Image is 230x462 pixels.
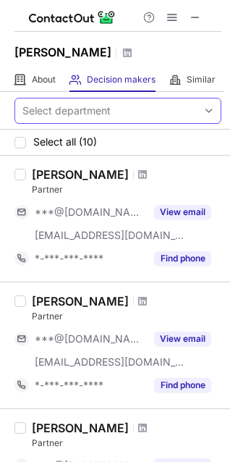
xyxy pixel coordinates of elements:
span: [EMAIL_ADDRESS][DOMAIN_NAME] [35,229,185,242]
div: Partner [32,437,221,450]
span: ***@[DOMAIN_NAME] [35,332,145,345]
img: ContactOut v5.3.10 [29,9,116,26]
span: Similar [187,74,216,85]
button: Reveal Button [154,251,211,266]
span: Decision makers [87,74,156,85]
div: [PERSON_NAME] [32,294,129,308]
div: Partner [32,310,221,323]
span: Select all (10) [33,136,97,148]
span: About [32,74,56,85]
div: [PERSON_NAME] [32,167,129,182]
button: Reveal Button [154,378,211,392]
div: [PERSON_NAME] [32,421,129,435]
div: Partner [32,183,221,196]
button: Reveal Button [154,332,211,346]
div: Select department [22,104,111,118]
span: [EMAIL_ADDRESS][DOMAIN_NAME] [35,356,185,369]
h1: [PERSON_NAME] [14,43,111,61]
span: ***@[DOMAIN_NAME] [35,206,145,219]
button: Reveal Button [154,205,211,219]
